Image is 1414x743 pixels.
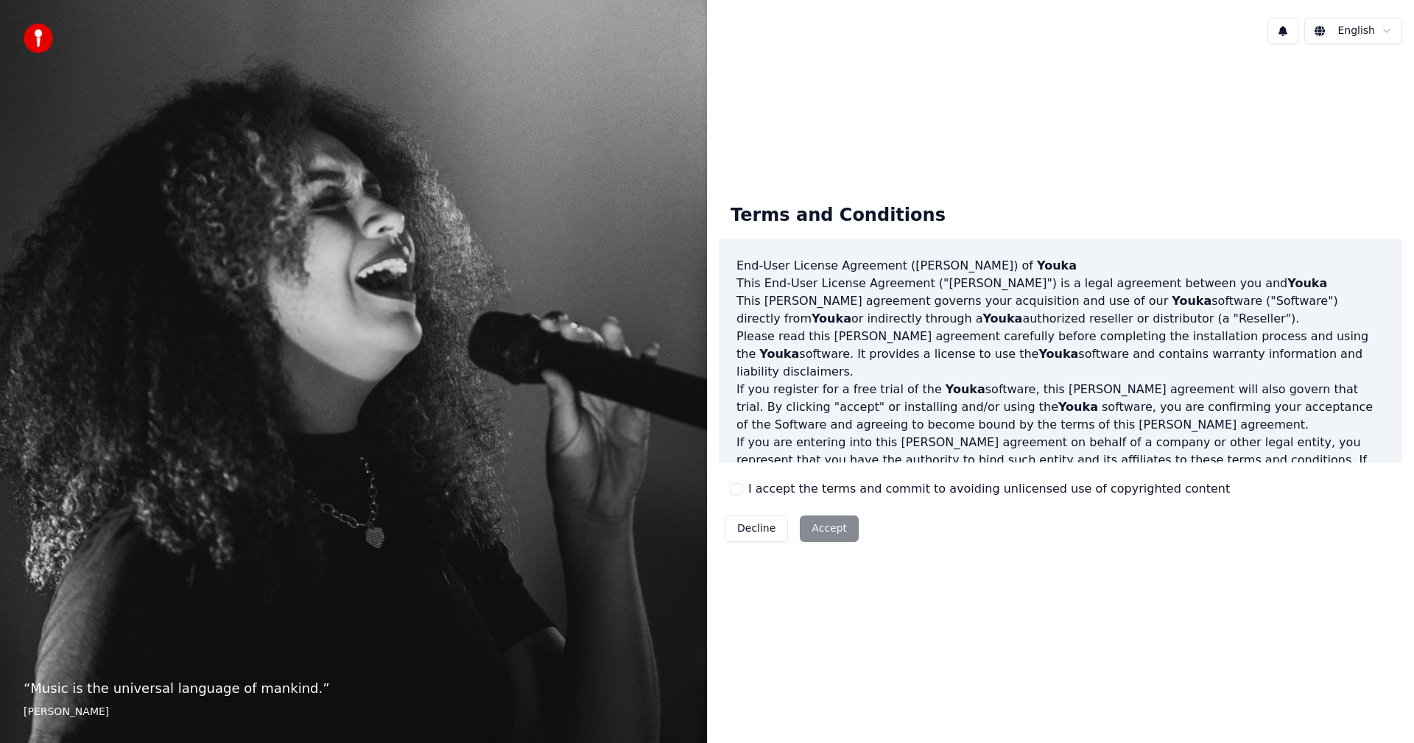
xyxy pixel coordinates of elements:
[24,678,683,699] p: “ Music is the universal language of mankind. ”
[748,480,1230,498] label: I accept the terms and commit to avoiding unlicensed use of copyrighted content
[1287,276,1327,290] span: Youka
[759,347,799,361] span: Youka
[736,292,1385,328] p: This [PERSON_NAME] agreement governs your acquisition and use of our software ("Software") direct...
[1037,258,1077,272] span: Youka
[736,328,1385,381] p: Please read this [PERSON_NAME] agreement carefully before completing the installation process and...
[24,705,683,719] footer: [PERSON_NAME]
[736,381,1385,434] p: If you register for a free trial of the software, this [PERSON_NAME] agreement will also govern t...
[24,24,53,53] img: youka
[1172,294,1211,308] span: Youka
[736,257,1385,275] h3: End-User License Agreement ([PERSON_NAME]) of
[1038,347,1078,361] span: Youka
[736,275,1385,292] p: This End-User License Agreement ("[PERSON_NAME]") is a legal agreement between you and
[719,192,957,239] div: Terms and Conditions
[946,382,985,396] span: Youka
[812,311,851,325] span: Youka
[1058,400,1098,414] span: Youka
[982,311,1022,325] span: Youka
[736,434,1385,504] p: If you are entering into this [PERSON_NAME] agreement on behalf of a company or other legal entit...
[725,515,788,542] button: Decline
